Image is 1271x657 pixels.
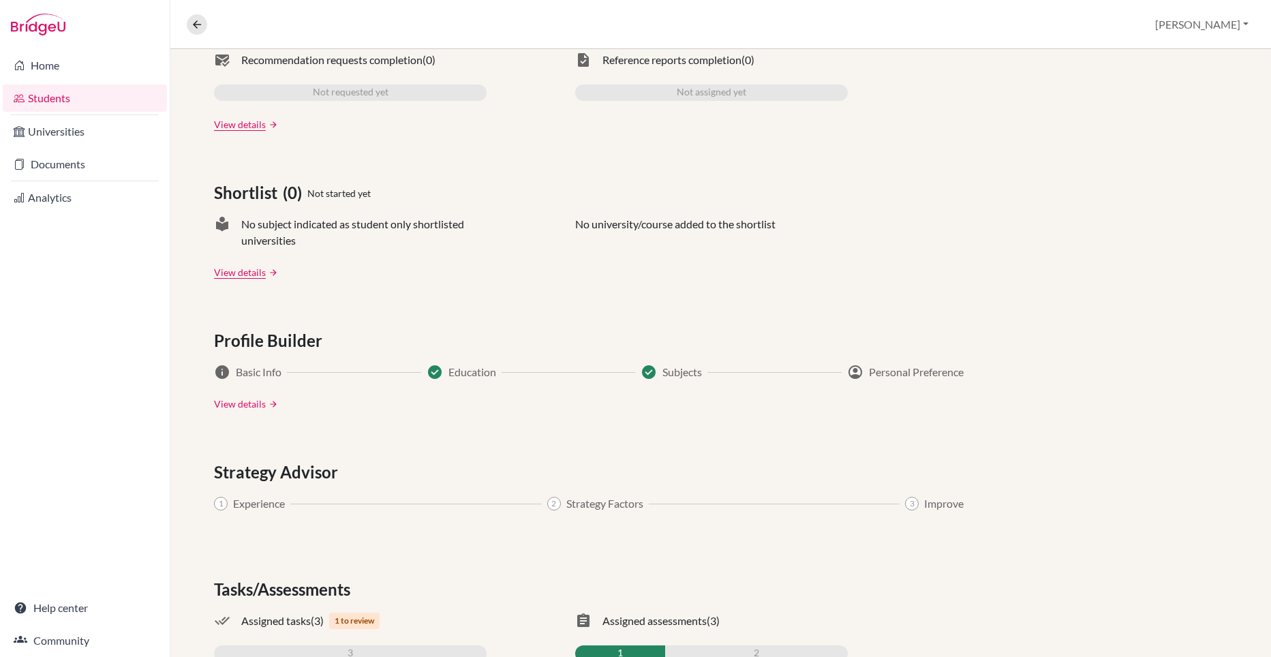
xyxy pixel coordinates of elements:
[741,52,754,68] span: (0)
[3,52,167,79] a: Home
[3,118,167,145] a: Universities
[707,613,720,629] span: (3)
[641,364,657,380] span: Success
[602,613,707,629] span: Assigned assessments
[602,52,741,68] span: Reference reports completion
[214,216,230,249] span: local_library
[214,364,230,380] span: info
[214,52,230,68] span: mark_email_read
[214,577,356,602] span: Tasks/Assessments
[3,151,167,178] a: Documents
[427,364,443,380] span: Success
[575,613,592,629] span: assignment
[266,120,278,129] a: arrow_forward
[313,85,388,101] span: Not requested yet
[214,181,283,205] span: Shortlist
[236,364,281,380] span: Basic Info
[3,184,167,211] a: Analytics
[214,397,266,411] a: View details
[233,495,285,512] span: Experience
[869,364,964,380] span: Personal Preference
[214,328,328,353] span: Profile Builder
[307,186,371,200] span: Not started yet
[214,613,230,629] span: done_all
[847,364,863,380] span: account_circle
[11,14,65,35] img: Bridge-U
[241,52,423,68] span: Recommendation requests completion
[311,613,324,629] span: (3)
[3,85,167,112] a: Students
[3,594,167,622] a: Help center
[214,117,266,132] a: View details
[662,364,702,380] span: Subjects
[3,627,167,654] a: Community
[677,85,746,101] span: Not assigned yet
[214,460,343,485] span: Strategy Advisor
[1149,12,1255,37] button: [PERSON_NAME]
[905,497,919,510] span: 3
[266,399,278,409] a: arrow_forward
[266,268,278,277] a: arrow_forward
[241,613,311,629] span: Assigned tasks
[423,52,435,68] span: (0)
[547,497,561,510] span: 2
[448,364,496,380] span: Education
[214,265,266,279] a: View details
[283,181,307,205] span: (0)
[924,495,964,512] span: Improve
[329,613,380,629] span: 1 to review
[214,497,228,510] span: 1
[241,216,487,249] span: No subject indicated as student only shortlisted universities
[575,52,592,68] span: task
[566,495,643,512] span: Strategy Factors
[575,216,776,249] p: No university/course added to the shortlist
